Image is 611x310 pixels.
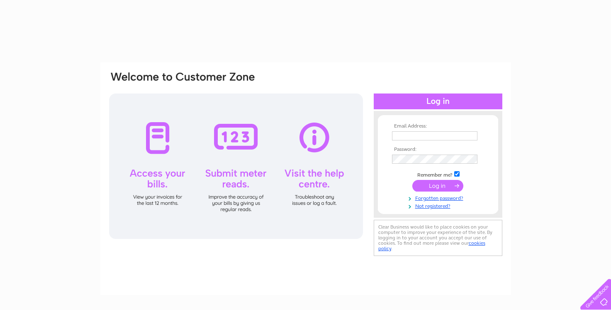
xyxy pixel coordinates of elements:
[390,147,486,153] th: Password:
[392,194,486,202] a: Forgotten password?
[392,202,486,209] a: Not registered?
[412,180,463,192] input: Submit
[390,123,486,129] th: Email Address:
[378,240,485,251] a: cookies policy
[374,220,502,256] div: Clear Business would like to place cookies on your computer to improve your experience of the sit...
[390,170,486,178] td: Remember me?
